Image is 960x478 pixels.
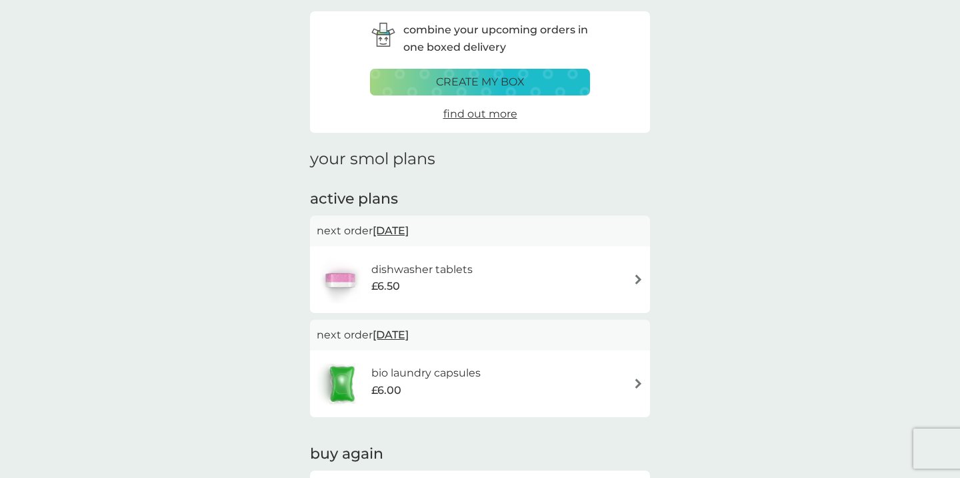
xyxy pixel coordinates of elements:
span: find out more [443,107,517,120]
span: [DATE] [373,322,409,348]
span: [DATE] [373,218,409,244]
h6: dishwasher tablets [371,261,473,278]
h6: bio laundry capsules [371,365,481,382]
img: bio laundry capsules [317,361,367,407]
p: next order [317,222,643,240]
img: arrow right [633,379,643,389]
h2: buy again [310,444,650,465]
img: arrow right [633,274,643,284]
img: dishwasher tablets [317,256,363,303]
p: combine your upcoming orders in one boxed delivery [403,21,590,55]
span: £6.00 [371,382,401,399]
button: create my box [370,69,590,95]
h1: your smol plans [310,150,650,169]
span: £6.50 [371,278,400,295]
p: next order [317,326,643,344]
p: create my box [436,73,525,91]
h2: active plans [310,189,650,210]
a: find out more [443,105,517,123]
